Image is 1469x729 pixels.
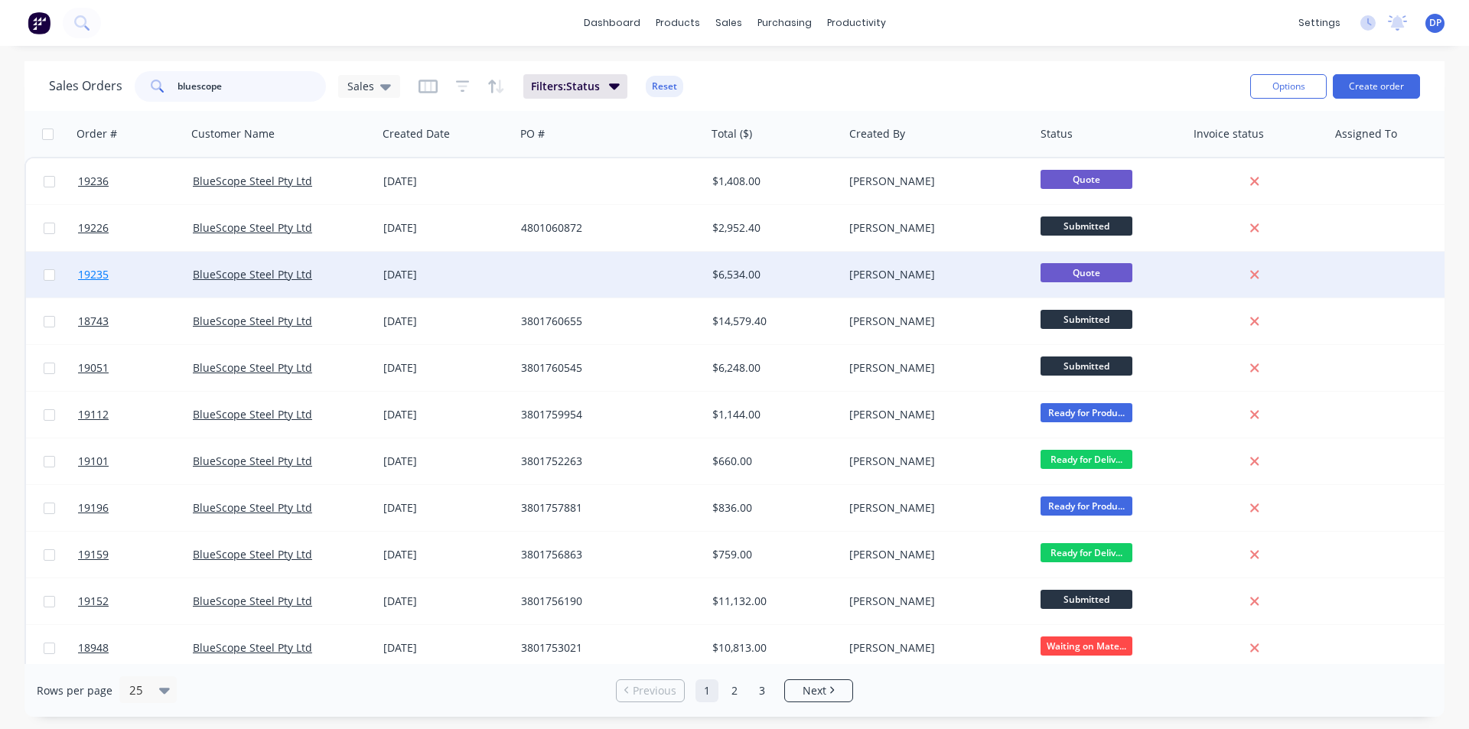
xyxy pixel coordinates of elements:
a: 19101 [78,438,193,484]
a: 19051 [78,345,193,391]
a: BlueScope Steel Pty Ltd [193,500,312,515]
div: $836.00 [712,500,832,516]
a: BlueScope Steel Pty Ltd [193,640,312,655]
a: 18948 [78,625,193,671]
div: $660.00 [712,454,832,469]
div: Customer Name [191,126,275,142]
div: $1,408.00 [712,174,832,189]
div: [PERSON_NAME] [849,174,1019,189]
div: [PERSON_NAME] [849,547,1019,562]
span: 19101 [78,454,109,469]
span: Rows per page [37,683,112,698]
ul: Pagination [610,679,859,702]
div: [DATE] [383,220,509,236]
div: [PERSON_NAME] [849,267,1019,282]
a: dashboard [576,11,648,34]
span: Filters: Status [531,79,600,94]
a: 19226 [78,205,193,251]
div: $2,952.40 [712,220,832,236]
a: Next page [785,683,852,698]
a: 19196 [78,485,193,531]
a: 18743 [78,298,193,344]
span: DP [1429,16,1441,30]
span: 19236 [78,174,109,189]
a: 19236 [78,158,193,204]
div: $14,579.40 [712,314,832,329]
div: [DATE] [383,640,509,656]
div: [DATE] [383,360,509,376]
a: 19152 [78,578,193,624]
span: 19152 [78,594,109,609]
a: 19112 [78,392,193,438]
div: 3801757881 [521,500,691,516]
div: $10,813.00 [712,640,832,656]
div: [PERSON_NAME] [849,314,1019,329]
div: 3801760545 [521,360,691,376]
span: Ready for Produ... [1041,403,1132,422]
a: BlueScope Steel Pty Ltd [193,314,312,328]
a: BlueScope Steel Pty Ltd [193,594,312,608]
a: BlueScope Steel Pty Ltd [193,454,312,468]
div: [DATE] [383,407,509,422]
div: 3801752263 [521,454,691,469]
span: Quote [1041,170,1132,189]
div: Status [1041,126,1073,142]
div: sales [708,11,750,34]
span: Submitted [1041,216,1132,236]
a: Previous page [617,683,684,698]
div: [PERSON_NAME] [849,220,1019,236]
span: 19112 [78,407,109,422]
span: Waiting on Mate... [1041,636,1132,656]
a: Page 2 [723,679,746,702]
div: Order # [77,126,117,142]
span: Ready for Deliv... [1041,450,1132,469]
div: $6,534.00 [712,267,832,282]
div: $1,144.00 [712,407,832,422]
a: BlueScope Steel Pty Ltd [193,174,312,188]
span: 19226 [78,220,109,236]
h1: Sales Orders [49,79,122,93]
a: BlueScope Steel Pty Ltd [193,360,312,375]
div: 3801753021 [521,640,691,656]
div: products [648,11,708,34]
button: Reset [646,76,683,97]
input: Search... [178,71,327,102]
a: Page 3 [751,679,774,702]
div: Created Date [383,126,450,142]
div: purchasing [750,11,819,34]
span: 18743 [78,314,109,329]
div: [DATE] [383,547,509,562]
div: [DATE] [383,314,509,329]
div: [PERSON_NAME] [849,407,1019,422]
div: $759.00 [712,547,832,562]
button: Create order [1333,74,1420,99]
span: 19196 [78,500,109,516]
div: [DATE] [383,267,509,282]
button: Filters:Status [523,74,627,99]
div: settings [1291,11,1348,34]
div: Created By [849,126,905,142]
div: productivity [819,11,894,34]
div: 4801060872 [521,220,691,236]
a: BlueScope Steel Pty Ltd [193,407,312,421]
div: 3801756863 [521,547,691,562]
a: BlueScope Steel Pty Ltd [193,267,312,282]
a: 19235 [78,252,193,298]
span: Quote [1041,263,1132,282]
div: [DATE] [383,500,509,516]
div: 3801759954 [521,407,691,422]
span: Next [803,683,826,698]
img: Factory [28,11,50,34]
div: $11,132.00 [712,594,832,609]
button: Options [1250,74,1327,99]
div: [DATE] [383,454,509,469]
span: 18948 [78,640,109,656]
div: Invoice status [1194,126,1264,142]
div: Total ($) [712,126,752,142]
span: Submitted [1041,590,1132,609]
div: [PERSON_NAME] [849,454,1019,469]
div: 3801760655 [521,314,691,329]
div: 3801756190 [521,594,691,609]
div: [PERSON_NAME] [849,360,1019,376]
a: BlueScope Steel Pty Ltd [193,547,312,561]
